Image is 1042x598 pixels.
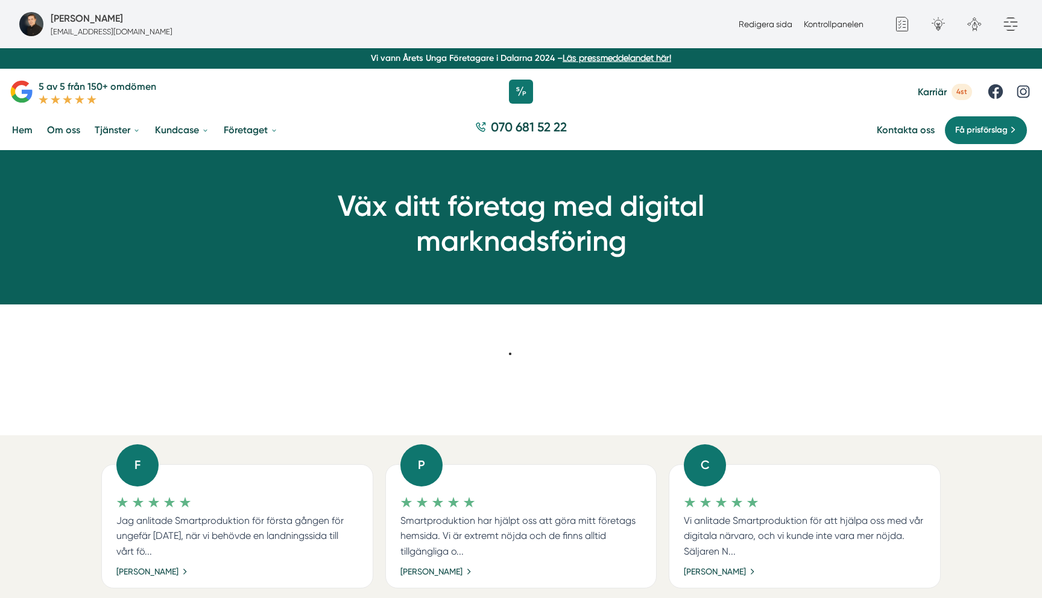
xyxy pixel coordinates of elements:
span: Få prisförslag [955,124,1008,137]
p: Smartproduktion har hjälpt oss att göra mitt företags hemsida. Vi är extremt nöjda och de finns a... [400,513,642,559]
h1: Väx ditt företag med digital marknadsföring [244,189,798,258]
span: 4st [952,84,972,100]
a: Läs pressmeddelandet här! [563,53,671,63]
p: 5 av 5 från 150+ omdömen [39,79,156,94]
div: F [116,444,159,486]
p: [EMAIL_ADDRESS][DOMAIN_NAME] [51,26,172,37]
span: 070 681 52 22 [491,118,567,136]
p: Vi vann Årets Unga Företagare i Dalarna 2024 – [5,52,1037,64]
p: Vi anlitade Smartproduktion för att hjälpa oss med vår digitala närvaro, och vi kunde inte vara m... [684,513,926,559]
a: Om oss [45,115,83,145]
div: P [400,444,443,486]
h5: Super Administratör [51,11,123,26]
a: Hem [10,115,35,145]
p: Jag anlitade Smartproduktion för första gången för ungefär [DATE], när vi behövde en landningssid... [116,513,358,559]
a: Tjänster [92,115,143,145]
a: Redigera sida [739,19,792,29]
img: foretagsbild-pa-smartproduktion-ett-foretag-i-dalarnas-lan-2023.jpg [19,12,43,36]
a: Kontakta oss [877,124,935,136]
a: [PERSON_NAME] [684,565,755,578]
a: Företaget [221,115,280,145]
a: Karriär 4st [918,84,972,100]
a: Kontrollpanelen [804,19,864,29]
a: [PERSON_NAME] [400,565,472,578]
span: Karriär [918,86,947,98]
a: Få prisförslag [944,116,1028,145]
a: [PERSON_NAME] [116,565,188,578]
a: 070 681 52 22 [470,118,572,142]
a: Kundcase [153,115,212,145]
div: C [684,444,726,486]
